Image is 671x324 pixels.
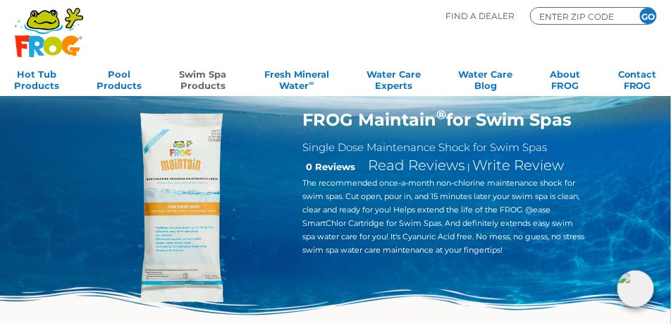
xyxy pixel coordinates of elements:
h2: Single Dose Maintenance Shock for Swim Spas [303,140,586,154]
a: Fresh MineralWater∞ [264,64,329,92]
a: Write Review [473,157,565,174]
img: openIcon [617,270,654,307]
sup: ∞ [309,79,314,87]
a: PoolProducts [97,64,142,92]
a: ContactFROG [618,64,657,92]
a: Water CareExperts [367,64,421,92]
a: Water CareBlog [458,64,512,92]
p: Find A Dealer [445,7,515,25]
strong: 0 Reviews [307,161,356,172]
a: Read Reviews [369,157,466,174]
span: | [468,162,471,172]
input: GO [640,8,656,24]
sup: ® [437,107,447,123]
a: Swim SpaProducts [180,64,227,92]
img: ss-maintain-hero.png [86,109,282,306]
input: Zip Code Form [538,10,622,23]
h1: FROG Maintain for Swim Spas [303,109,586,130]
a: AboutFROG [550,64,581,92]
a: Hot TubProducts [14,64,59,92]
p: The recommended once-a-month non-chlorine maintenance shock for swim spas. Cut open, pour in, and... [303,176,586,257]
